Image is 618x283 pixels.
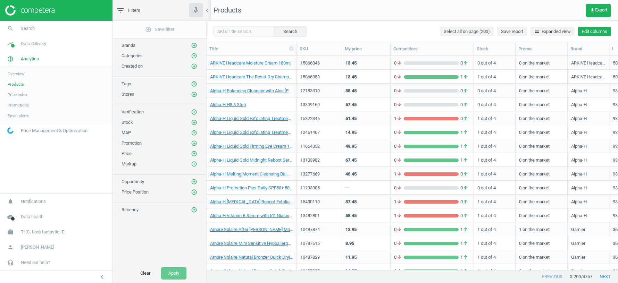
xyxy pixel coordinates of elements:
[396,226,402,233] i: arrow_downward
[191,140,198,147] button: add_circle_outline
[394,240,404,247] span: 0
[93,272,111,281] button: chevron_left
[113,23,206,36] button: add_circle_outlineSave filter
[122,140,142,146] span: Promotion
[300,254,338,260] div: 10487829
[4,210,17,223] i: cloud_done
[21,41,46,47] span: Data delivery
[191,63,197,69] i: add_circle_outline
[345,102,357,108] div: 57.45
[161,267,186,280] button: Apply
[300,129,338,136] div: 12451407
[210,88,293,94] a: Alpha-H Balancing Cleanser with Aloe [PERSON_NAME] 185ml
[4,195,17,208] i: notifications
[477,57,512,69] div: 0 out of 4
[300,157,338,163] div: 13103982
[394,171,404,177] span: 1
[571,115,587,124] div: Alpha-H
[210,268,293,274] a: Ambre Solaire Natural Bronzer Quick Drying Self Tan Body Mist Dark 150ml
[191,206,198,213] button: add_circle_outline
[463,88,468,94] i: arrow_upward
[463,240,468,247] i: arrow_upward
[4,225,17,239] i: work
[345,46,387,52] div: My price
[394,268,404,274] span: 0
[191,52,198,59] button: add_circle_outline
[145,26,174,33] span: Save filter
[571,240,585,249] div: Garnier
[463,268,468,274] i: arrow_upward
[300,171,338,177] div: 13277669
[519,126,564,138] div: 0 on the market
[477,251,512,263] div: 1 out of 4
[570,274,581,280] span: 0 - 200
[8,92,27,97] span: Price index
[519,209,564,221] div: 0 on the market
[210,129,293,136] a: Alpha-H Liquid Gold Exfoliating Treatment with 5% [MEDICAL_DATA] 30ml
[394,226,404,233] span: 0
[210,240,293,247] a: Ambre Solaire Mini Sensitive Hypoallergenic Sun Protection Cream SPF50 50ml
[210,185,293,191] a: Alpha-H Protection Plus Daily SPF50+ 50ml
[534,29,540,34] i: horizontal_split
[207,56,618,271] div: grid
[477,84,512,96] div: 0 out of 4
[21,229,64,235] span: THG. Lookfantastic IE
[501,28,523,35] span: Save report
[191,207,197,213] i: add_circle_outline
[396,171,402,177] i: arrow_downward
[459,88,470,94] span: 0
[210,115,293,122] a: Alpha-H Liquid Gold Exfoliating Treatment with 5% [MEDICAL_DATA] 100ml
[191,161,198,168] button: add_circle_outline
[519,112,564,124] div: 0 on the market
[463,171,468,177] i: arrow_upward
[210,171,293,177] a: Alpha-H Melting Moment Cleansing Balm 90g
[122,130,131,135] span: MAP
[210,213,293,219] a: Alpha-H Vitamin B Serum with 5% Niacinimide 25ml
[122,81,131,86] span: Tags
[459,115,470,122] span: 0
[191,161,197,167] i: add_circle_outline
[210,143,293,149] a: Alpha-H Liquid Gold Firming Eye Cream 15ml
[300,240,338,247] div: 10787615
[345,185,349,194] div: —
[210,102,246,108] a: Alpha-H H8 3 Step
[191,178,198,185] button: add_circle_outline
[459,171,470,177] span: 0
[394,213,404,219] span: 1
[191,42,197,49] i: add_circle_outline
[477,195,512,207] div: 1 out of 4
[345,88,357,94] div: 38.45
[477,209,512,221] div: 1 out of 4
[210,157,293,163] a: Alpha-H Liquid Gold Midnight Reboot Serum 50ml
[396,88,402,94] i: arrow_downward
[519,70,564,83] div: 0 on the market
[4,22,17,35] i: search
[394,115,404,122] span: 1
[4,37,17,50] i: timeline
[300,46,339,52] div: SKU
[459,199,470,205] span: 0
[21,244,54,250] span: [PERSON_NAME]
[581,274,592,280] span: / 4757
[570,46,606,52] div: Brand
[477,126,512,138] div: 1 out of 4
[477,181,512,194] div: 0 out of 4
[4,52,17,66] i: pie_chart_outlined
[210,226,293,233] a: Ambre Solaire After [PERSON_NAME] Maintainer with Self Tan 200ml
[191,130,197,136] i: add_circle_outline
[440,27,494,36] button: Select all on page (200)
[210,60,291,66] a: ARKIVE Headcare Moisture Cream 180ml
[396,74,402,80] i: arrow_downward
[531,27,575,36] button: horizontal_splitExpanded view
[394,60,404,66] span: 0
[214,6,241,14] span: Products
[394,157,404,163] span: 0
[191,150,198,157] button: add_circle_outline
[394,199,404,205] span: 1
[463,115,468,122] i: arrow_upward
[191,129,198,136] button: add_circle_outline
[21,198,46,205] span: Notifications
[191,91,197,97] i: add_circle_outline
[477,223,512,235] div: 1 out of 4
[4,241,17,254] i: person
